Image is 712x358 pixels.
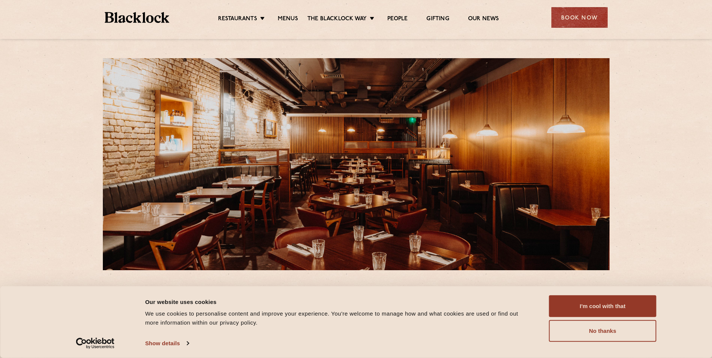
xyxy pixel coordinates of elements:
a: Usercentrics Cookiebot - opens in a new window [62,338,128,349]
button: I'm cool with that [549,295,656,317]
a: Gifting [426,15,449,24]
div: Our website uses cookies [145,297,532,306]
div: We use cookies to personalise content and improve your experience. You're welcome to manage how a... [145,309,532,327]
a: The Blacklock Way [307,15,367,24]
button: No thanks [549,320,656,342]
a: Menus [278,15,298,24]
a: Restaurants [218,15,257,24]
img: BL_Textured_Logo-footer-cropped.svg [105,12,170,23]
a: People [387,15,408,24]
div: Book Now [551,7,608,28]
a: Show details [145,338,189,349]
a: Our News [468,15,499,24]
